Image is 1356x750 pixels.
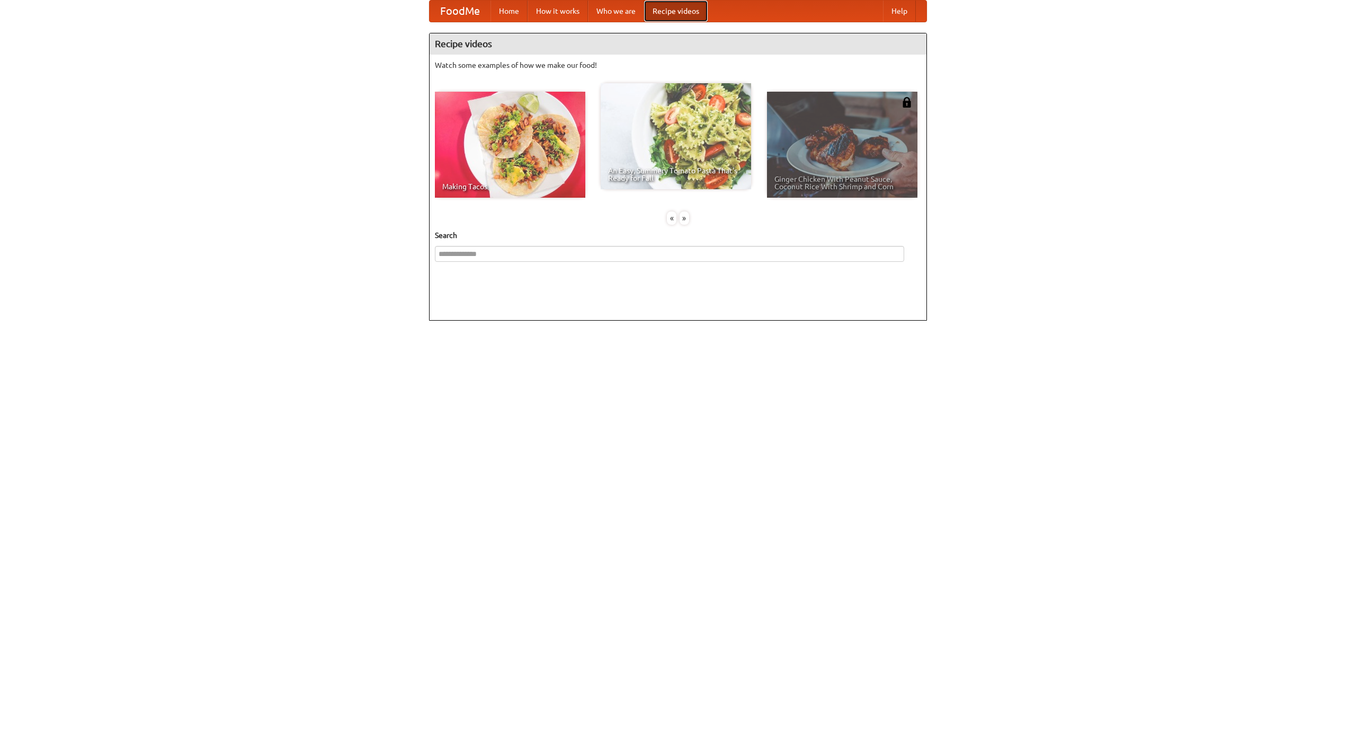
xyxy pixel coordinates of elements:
a: An Easy, Summery Tomato Pasta That's Ready for Fall [601,83,751,189]
a: How it works [528,1,588,22]
a: FoodMe [430,1,490,22]
span: An Easy, Summery Tomato Pasta That's Ready for Fall [608,167,744,182]
a: Who we are [588,1,644,22]
a: Making Tacos [435,92,585,198]
p: Watch some examples of how we make our food! [435,60,921,70]
a: Home [490,1,528,22]
div: « [667,211,676,225]
a: Recipe videos [644,1,708,22]
img: 483408.png [902,97,912,108]
span: Making Tacos [442,183,578,190]
h5: Search [435,230,921,241]
div: » [680,211,689,225]
a: Help [883,1,916,22]
h4: Recipe videos [430,33,926,55]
